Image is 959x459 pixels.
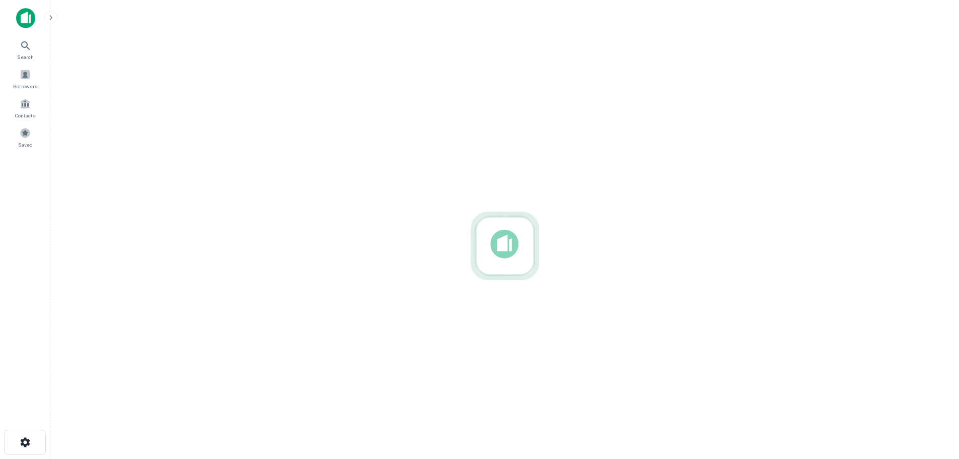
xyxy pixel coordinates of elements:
a: Search [3,36,47,63]
span: Saved [18,141,33,149]
span: Borrowers [13,82,37,90]
iframe: Chat Widget [909,378,959,427]
a: Borrowers [3,65,47,92]
a: Contacts [3,94,47,121]
img: capitalize-icon.png [16,8,35,28]
a: Saved [3,123,47,151]
span: Search [17,53,34,61]
span: Contacts [15,111,35,119]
